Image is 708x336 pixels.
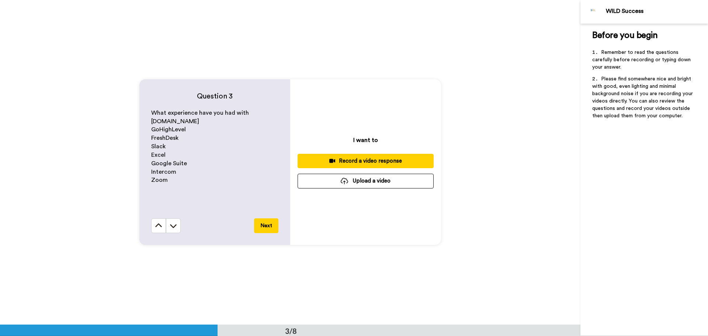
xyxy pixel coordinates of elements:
span: Zoom [151,177,168,183]
span: Please find somewhere nice and bright with good, even lighting and minimal background noise if yo... [592,76,694,118]
button: Upload a video [298,174,434,188]
span: Slack [151,143,166,149]
span: Google Suite [151,160,187,166]
p: I want to [353,136,378,145]
h4: Question 3 [151,91,278,101]
button: Record a video response [298,154,434,168]
span: Intercom [151,169,176,175]
span: FreshDesk [151,135,178,141]
div: 3/8 [273,326,309,336]
div: Record a video response [303,157,428,165]
span: [DOMAIN_NAME] [151,118,199,124]
span: Excel [151,152,166,158]
img: Profile Image [584,3,602,21]
div: WILD Success [606,8,708,15]
span: What experience have you had with [151,110,249,116]
span: Before you begin [592,31,657,40]
button: Next [254,218,278,233]
span: GoHighLevel [151,127,186,132]
span: Remember to read the questions carefully before recording or typing down your answer. [592,50,692,70]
